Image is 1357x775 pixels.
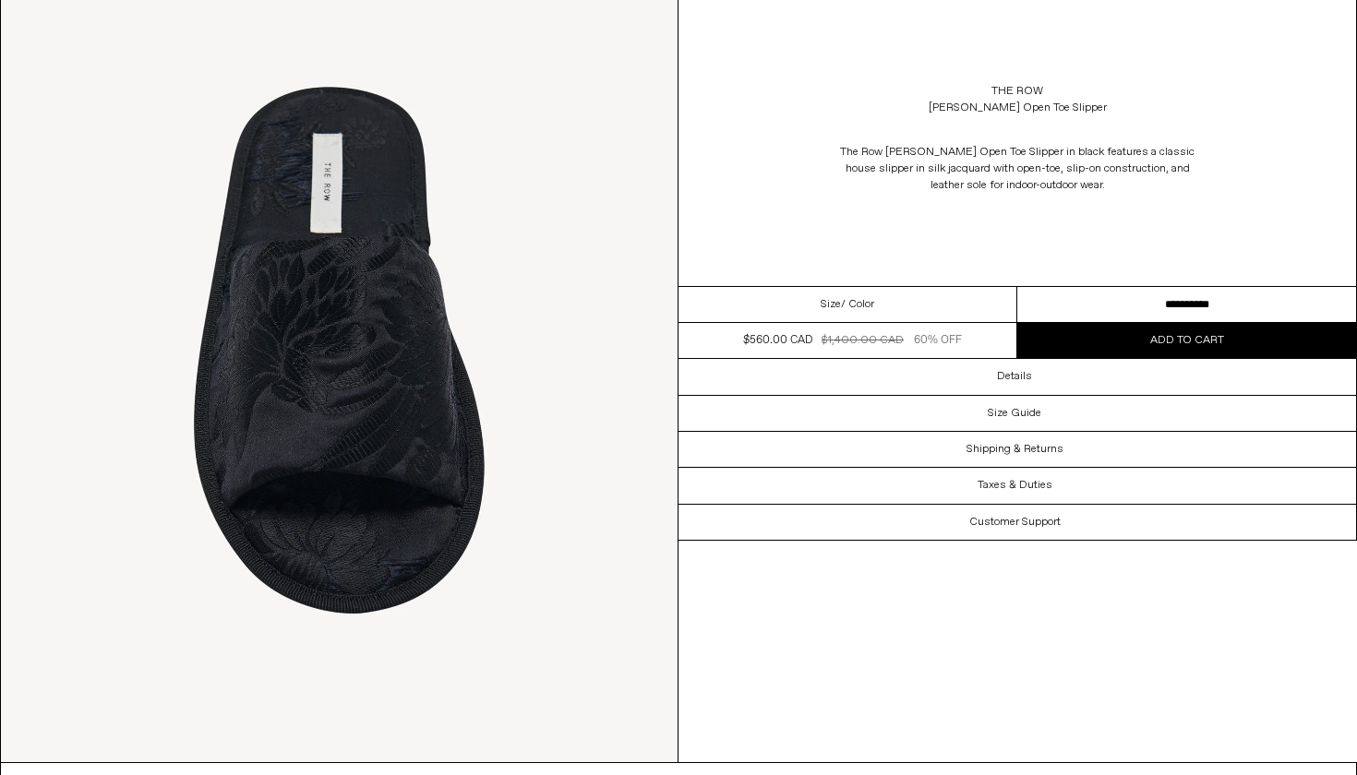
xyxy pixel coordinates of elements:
span: Size [821,296,841,313]
p: The Row [PERSON_NAME] Open Toe Slipper in black features a classic h [833,135,1202,203]
span: / Color [841,296,874,313]
span: Add to cart [1150,333,1224,348]
h3: Size Guide [988,407,1041,420]
div: 60% OFF [914,332,962,349]
a: The Row [991,83,1043,100]
h3: Shipping & Returns [967,443,1063,456]
h3: Customer Support [969,516,1061,529]
div: $560.00 CAD [743,332,812,349]
div: $1,400.00 CAD [822,332,904,349]
div: [PERSON_NAME] Open Toe Slipper [929,100,1107,116]
h3: Details [997,370,1032,383]
h3: Taxes & Duties [978,479,1052,492]
span: ouse slipper in silk jacquard with open-toe, slip-on construction, and leather sole for indoor-ou... [852,161,1190,193]
button: Add to cart [1017,323,1356,358]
